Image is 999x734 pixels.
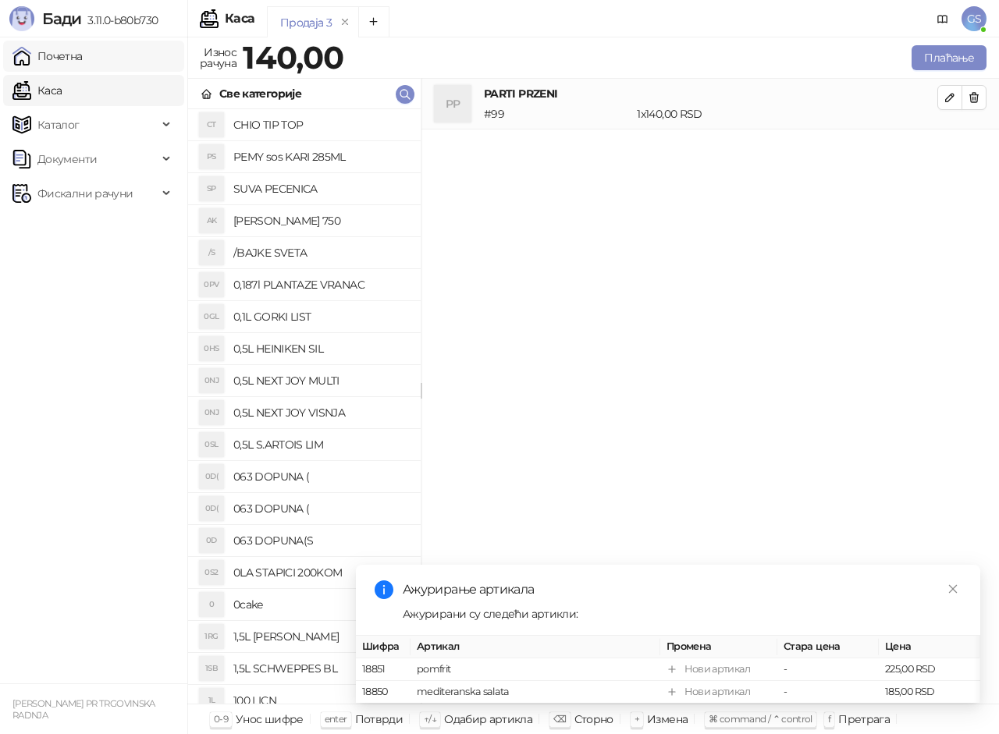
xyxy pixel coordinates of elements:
[356,658,411,681] td: 18851
[777,658,879,681] td: -
[947,583,958,594] span: close
[280,14,332,31] div: Продаја 3
[424,713,436,725] span: ↑/↓
[233,272,408,297] h4: 0,187l PLANTAZE VRANAC
[574,709,613,729] div: Сторно
[647,709,688,729] div: Измена
[225,12,254,25] div: Каса
[243,38,343,76] strong: 140,00
[777,636,879,658] th: Стара цена
[233,368,408,393] h4: 0,5L NEXT JOY MULTI
[199,432,224,457] div: 0SL
[233,336,408,361] h4: 0,5L HEINIKEN SIL
[635,713,639,725] span: +
[199,592,224,617] div: 0
[912,45,987,70] button: Плаћање
[199,304,224,329] div: 0GL
[358,6,389,37] button: Add tab
[233,592,408,617] h4: 0cake
[199,240,224,265] div: /S
[325,713,347,725] span: enter
[838,709,890,729] div: Претрага
[197,42,240,73] div: Износ рачуна
[233,240,408,265] h4: /BAJKE SVETA
[411,636,660,658] th: Артикал
[233,176,408,201] h4: SUVA PECENICA
[634,105,940,122] div: 1 x 140,00 RSD
[828,713,830,725] span: f
[484,85,937,102] h4: PARTI PRZENI
[199,112,224,137] div: CT
[356,636,411,658] th: Шифра
[962,6,987,31] span: GS
[411,658,660,681] td: pomfrit
[233,208,408,233] h4: [PERSON_NAME] 750
[233,112,408,137] h4: CHIO TIP TOP
[879,658,980,681] td: 225,00 RSD
[12,75,62,106] a: Каса
[219,85,301,102] div: Све категорије
[930,6,955,31] a: Документација
[199,208,224,233] div: AK
[709,713,812,725] span: ⌘ command / ⌃ control
[199,176,224,201] div: SP
[233,496,408,521] h4: 063 DOPUNA (
[233,656,408,681] h4: 1,5L SCHWEPPES BL
[214,713,228,725] span: 0-9
[199,144,224,169] div: PS
[684,661,750,677] div: Нови артикал
[42,9,81,28] span: Бади
[199,400,224,425] div: 0NJ
[233,688,408,713] h4: 100 LICN
[444,709,532,729] div: Одабир артикла
[375,580,393,599] span: info-circle
[37,144,97,175] span: Документи
[660,636,777,658] th: Промена
[777,681,879,704] td: -
[12,698,155,721] small: [PERSON_NAME] PR TRGOVINSKA RADNJA
[403,605,962,622] div: Ажурирани су следећи артикли:
[188,109,421,704] div: grid
[37,178,133,209] span: Фискални рачуни
[233,432,408,457] h4: 0,5L S.ARTOIS LIM
[233,464,408,489] h4: 063 DOPUNA (
[233,528,408,553] h4: 063 DOPUNA(S
[553,713,566,725] span: ⌫
[81,13,158,27] span: 3.11.0-b80b730
[199,560,224,585] div: 0S2
[411,681,660,704] td: mediteranska salata
[199,336,224,361] div: 0HS
[199,272,224,297] div: 0PV
[233,624,408,649] h4: 1,5L [PERSON_NAME]
[12,41,83,72] a: Почетна
[199,688,224,713] div: 1L
[356,681,411,704] td: 18850
[335,16,355,29] button: remove
[879,636,980,658] th: Цена
[199,368,224,393] div: 0NJ
[684,684,750,700] div: Нови артикал
[355,709,404,729] div: Потврди
[434,85,471,122] div: PP
[233,560,408,585] h4: 0LA STAPICI 200KOM
[233,304,408,329] h4: 0,1L GORKI LIST
[199,624,224,649] div: 1RG
[403,580,962,599] div: Ажурирање артикала
[233,400,408,425] h4: 0,5L NEXT JOY VISNJA
[199,464,224,489] div: 0D(
[199,656,224,681] div: 1SB
[236,709,304,729] div: Унос шифре
[199,528,224,553] div: 0D
[944,580,962,597] a: Close
[199,496,224,521] div: 0D(
[233,144,408,169] h4: PEMY sos KARI 285ML
[9,6,34,31] img: Logo
[481,105,634,122] div: # 99
[879,681,980,704] td: 185,00 RSD
[37,109,80,140] span: Каталог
